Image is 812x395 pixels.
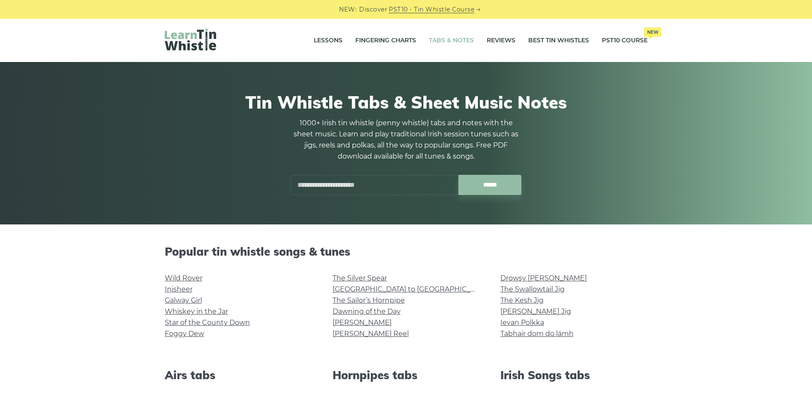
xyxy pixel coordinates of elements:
a: [PERSON_NAME] Reel [333,330,409,338]
a: Star of the County Down [165,318,250,327]
a: The Silver Spear [333,274,387,282]
img: LearnTinWhistle.com [165,29,216,50]
a: Ievan Polkka [500,318,544,327]
h2: Airs tabs [165,368,312,382]
p: 1000+ Irish tin whistle (penny whistle) tabs and notes with the sheet music. Learn and play tradi... [291,118,522,162]
h1: Tin Whistle Tabs & Sheet Music Notes [165,92,648,112]
h2: Irish Songs tabs [500,368,648,382]
span: New [644,27,661,37]
a: [PERSON_NAME] Jig [500,307,571,315]
a: The Swallowtail Jig [500,285,565,293]
a: Reviews [487,30,515,51]
a: Inisheer [165,285,193,293]
a: PST10 CourseNew [602,30,648,51]
a: Lessons [314,30,342,51]
h2: Hornpipes tabs [333,368,480,382]
a: Whiskey in the Jar [165,307,228,315]
a: Drowsy [PERSON_NAME] [500,274,587,282]
a: Wild Rover [165,274,202,282]
a: Best Tin Whistles [528,30,589,51]
a: The Sailor’s Hornpipe [333,296,405,304]
a: [PERSON_NAME] [333,318,392,327]
a: [GEOGRAPHIC_DATA] to [GEOGRAPHIC_DATA] [333,285,491,293]
a: Tabhair dom do lámh [500,330,574,338]
a: Galway Girl [165,296,202,304]
a: Tabs & Notes [429,30,474,51]
a: Foggy Dew [165,330,204,338]
a: The Kesh Jig [500,296,544,304]
h2: Popular tin whistle songs & tunes [165,245,648,258]
a: Dawning of the Day [333,307,401,315]
a: Fingering Charts [355,30,416,51]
